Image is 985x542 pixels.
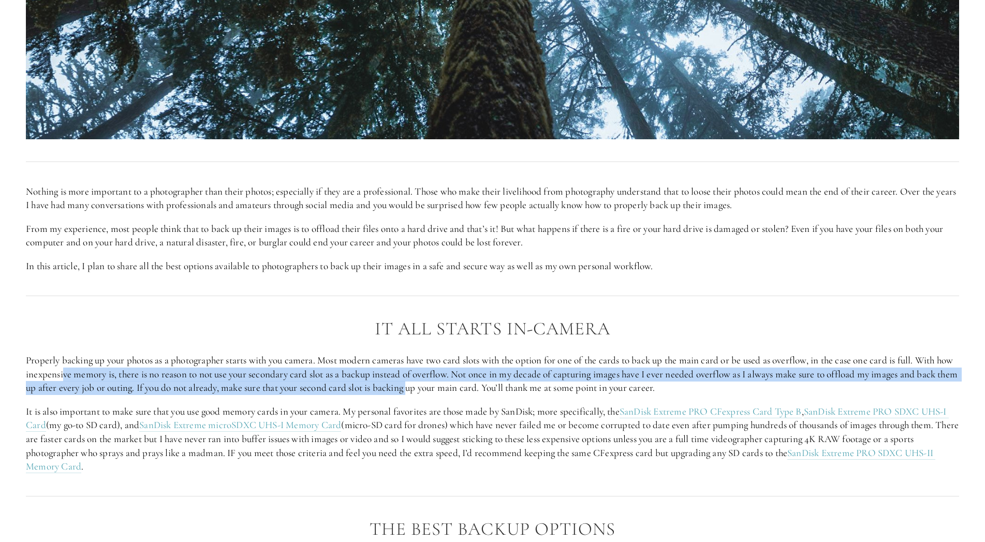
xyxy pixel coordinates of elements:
[26,405,949,432] a: SanDisk Extreme PRO SDXC UHS-I Card
[26,519,959,539] h2: The Best Backup Options
[26,447,935,474] a: SanDisk Extreme PRO SDXC UHS-II Memory Card
[26,185,959,212] p: Nothing is more important to a photographer than their photos; especially if they are a professio...
[26,354,959,395] p: Properly backing up your photos as a photographer starts with you camera. Most modern cameras hav...
[26,319,959,339] h2: It All Starts in-Camera
[26,222,959,250] p: From my experience, most people think that to back up their images is to offload their files onto...
[26,405,959,474] p: It is also important to make sure that you use good memory cards in your camera. My personal favo...
[139,419,341,432] a: SanDisk Extreme microSDXC UHS-I Memory Card
[620,405,802,418] a: SanDisk Extreme PRO CFexpress Card Type B
[26,259,959,273] p: In this article, I plan to share all the best options available to photographers to back up their...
